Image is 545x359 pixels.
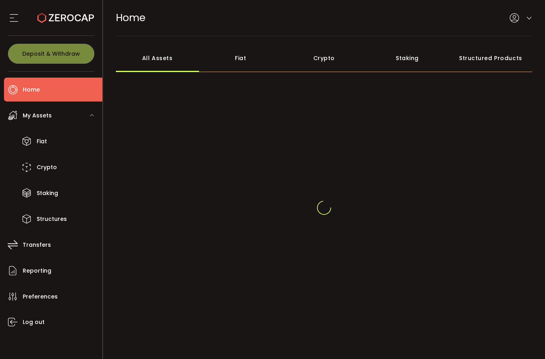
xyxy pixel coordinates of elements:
span: Log out [23,316,45,328]
span: Staking [37,187,58,199]
span: Reporting [23,265,51,277]
span: Preferences [23,291,58,302]
span: Crypto [37,162,57,173]
div: Fiat [199,44,282,72]
span: Fiat [37,136,47,147]
span: Home [23,84,40,96]
div: All Assets [116,44,199,72]
span: My Assets [23,110,52,121]
span: Deposit & Withdraw [22,51,80,57]
span: Structures [37,213,67,225]
div: Crypto [282,44,365,72]
span: Home [116,11,145,25]
div: Structured Products [449,44,532,72]
button: Deposit & Withdraw [8,44,94,64]
div: Staking [365,44,449,72]
span: Transfers [23,239,51,251]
